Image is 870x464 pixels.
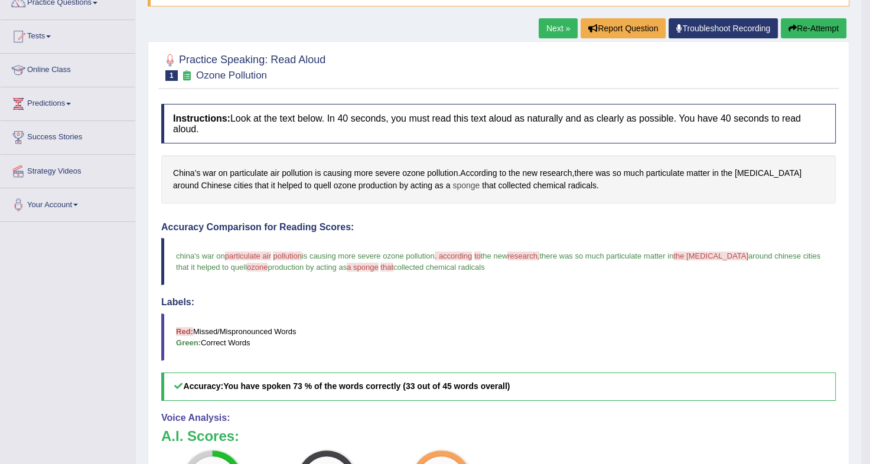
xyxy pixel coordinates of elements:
[271,167,280,179] span: Click to see word definition
[522,167,537,179] span: Click to see word definition
[669,18,778,38] a: Troubleshoot Recording
[781,18,846,38] button: Re-Attempt
[612,167,621,179] span: Click to see word definition
[427,167,458,179] span: Click to see word definition
[540,167,572,179] span: Click to see word definition
[474,251,481,260] span: to
[161,313,836,361] blockquote: Missed/Mispronounced Words Correct Words
[712,167,719,179] span: Click to see word definition
[509,167,520,179] span: Click to see word definition
[223,381,510,391] b: You have spoken 73 % of the words correctly (33 out of 45 words overall)
[435,179,444,192] span: Click to see word definition
[196,70,267,81] small: Ozone Pollution
[581,18,666,38] button: Report Question
[507,251,539,260] span: research,
[460,167,497,179] span: Click to see word definition
[230,167,268,179] span: Click to see word definition
[1,121,135,151] a: Success Stories
[568,179,597,192] span: Click to see word definition
[735,167,801,179] span: Click to see word definition
[176,338,201,347] b: Green:
[646,167,685,179] span: Click to see word definition
[173,167,200,179] span: Click to see word definition
[595,167,610,179] span: Click to see word definition
[161,372,836,400] h5: Accuracy:
[452,179,480,192] span: Click to see word definition
[234,179,253,192] span: Click to see word definition
[1,87,135,117] a: Predictions
[219,167,228,179] span: Click to see word definition
[181,70,193,81] small: Exam occurring question
[161,297,836,308] h4: Labels:
[302,251,435,260] span: is causing more severe ozone pollution
[273,251,301,260] span: pollution
[498,179,530,192] span: Click to see word definition
[315,167,321,179] span: Click to see word definition
[533,179,566,192] span: Click to see word definition
[176,251,225,260] span: china's war on
[539,251,673,260] span: there was so much particulate matter in
[225,251,271,260] span: particulate air
[271,179,275,192] span: Click to see word definition
[1,155,135,184] a: Strategy Videos
[176,327,193,336] b: Red:
[435,251,473,260] span: . according
[354,167,373,179] span: Click to see word definition
[161,51,325,81] h2: Practice Speaking: Read Aloud
[161,104,836,143] h4: Look at the text below. In 40 seconds, you must read this text aloud as naturally and as clearly ...
[446,179,451,192] span: Click to see word definition
[347,263,379,272] span: a sponge
[334,179,356,192] span: Click to see word definition
[161,222,836,233] h4: Accuracy Comparison for Reading Scores:
[255,179,269,192] span: Click to see word definition
[161,413,836,423] h4: Voice Analysis:
[481,251,508,260] span: the new
[539,18,578,38] a: Next »
[173,113,230,123] b: Instructions:
[393,263,485,272] span: collected chemical radicals
[282,167,312,179] span: Click to see word definition
[410,179,432,192] span: Click to see word definition
[399,179,408,192] span: Click to see word definition
[574,167,593,179] span: Click to see word definition
[673,251,748,260] span: the [MEDICAL_DATA]
[314,179,331,192] span: Click to see word definition
[203,167,216,179] span: Click to see word definition
[161,428,239,444] b: A.I. Scores:
[173,179,199,192] span: Click to see word definition
[482,179,496,192] span: Click to see word definition
[165,70,178,81] span: 1
[499,167,506,179] span: Click to see word definition
[161,155,836,203] div: . , .
[247,263,268,272] span: ozone
[359,179,397,192] span: Click to see word definition
[686,167,710,179] span: Click to see word definition
[201,179,231,192] span: Click to see word definition
[380,263,393,272] span: that
[1,54,135,83] a: Online Class
[1,20,135,50] a: Tests
[624,167,644,179] span: Click to see word definition
[268,263,347,272] span: production by acting as
[278,179,302,192] span: Click to see word definition
[721,167,732,179] span: Click to see word definition
[1,188,135,218] a: Your Account
[375,167,400,179] span: Click to see word definition
[323,167,351,179] span: Click to see word definition
[305,179,312,192] span: Click to see word definition
[402,167,425,179] span: Click to see word definition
